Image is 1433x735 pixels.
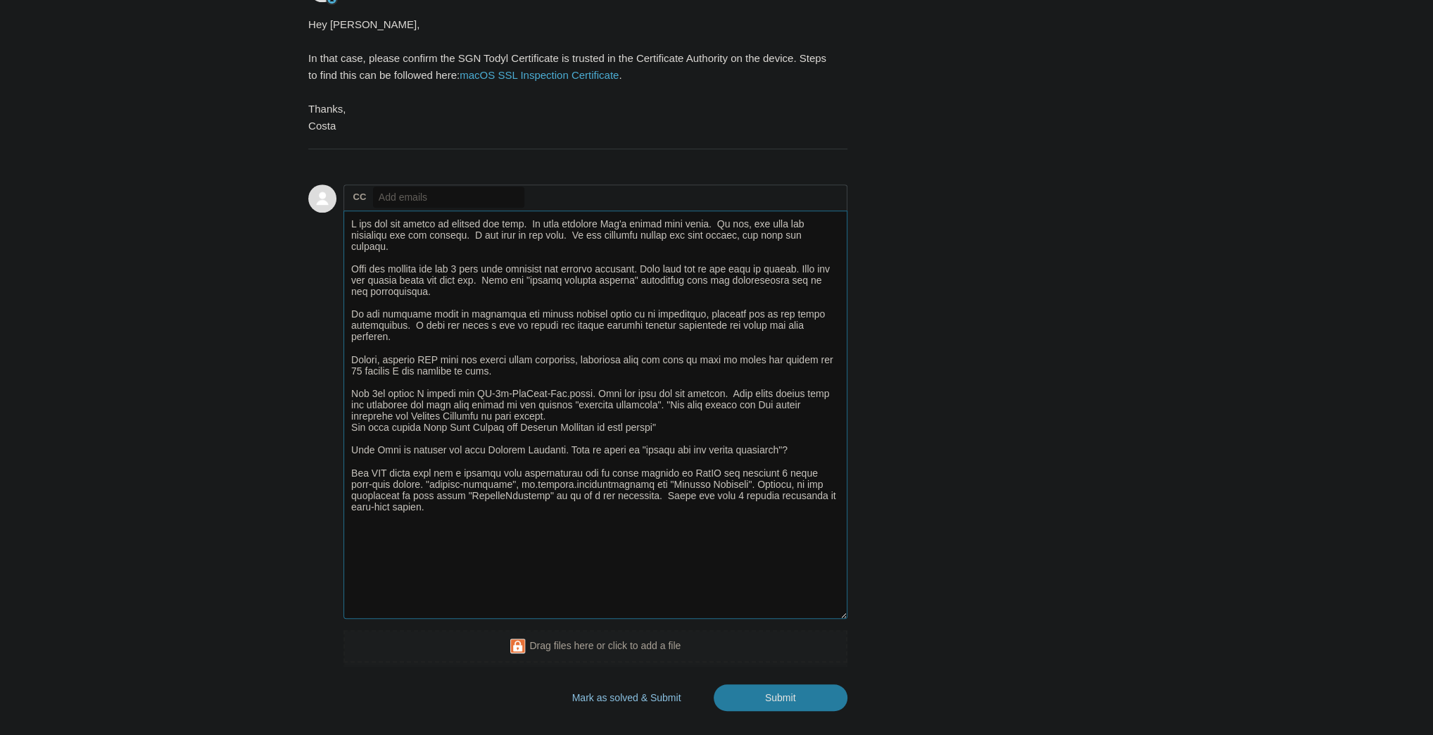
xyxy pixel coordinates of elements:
[343,211,847,619] textarea: Add your reply
[308,16,833,134] div: Hey [PERSON_NAME], In that case, please confirm the SGN Todyl Certificate is trusted in the Certi...
[373,187,524,208] input: Add emails
[553,684,700,711] button: Mark as solved & Submit
[460,69,619,81] a: macOS SSL Inspection Certificate
[353,187,367,208] label: CC
[714,684,847,711] input: Submit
